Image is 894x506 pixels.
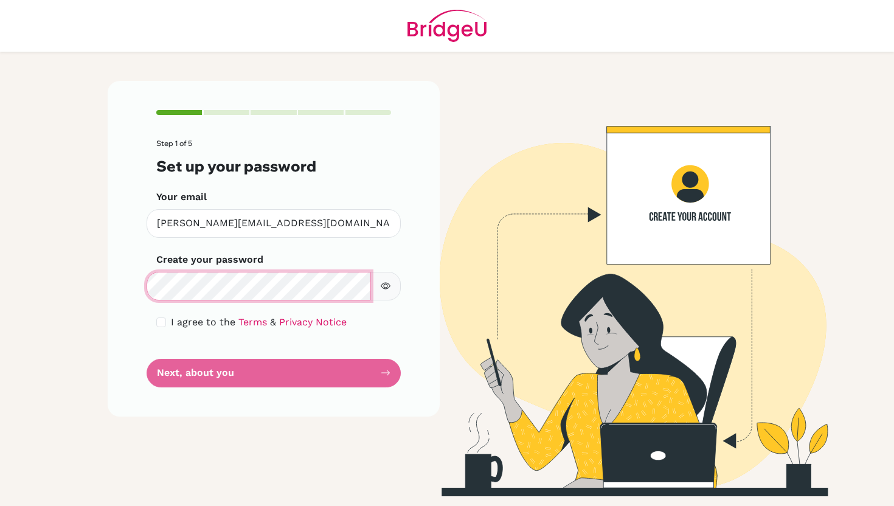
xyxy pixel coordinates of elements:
[238,316,267,328] a: Terms
[156,158,391,175] h3: Set up your password
[279,316,347,328] a: Privacy Notice
[156,139,192,148] span: Step 1 of 5
[147,209,401,238] input: Insert your email*
[270,316,276,328] span: &
[171,316,235,328] span: I agree to the
[156,252,263,267] label: Create your password
[156,190,207,204] label: Your email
